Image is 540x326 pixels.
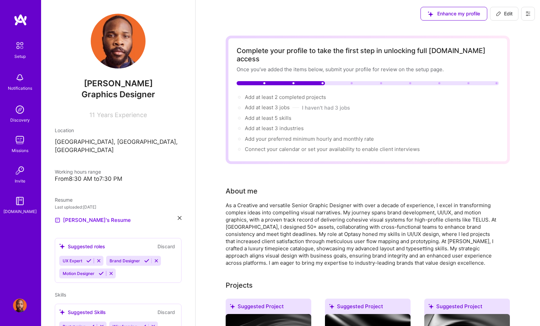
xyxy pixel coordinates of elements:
[245,146,420,152] span: Connect your calendar or set your availability to enable client interviews
[59,243,65,249] i: icon SuggestedTeams
[13,103,27,116] img: discovery
[97,111,147,118] span: Years Experience
[63,258,82,263] span: UX Expert
[96,258,101,263] i: Reject
[13,38,27,53] img: setup
[55,217,60,223] img: Resume
[15,177,25,185] div: Invite
[55,127,181,134] div: Location
[10,116,30,124] div: Discovery
[245,136,374,142] span: Add your preferred minimum hourly and monthly rate
[110,258,140,263] span: Brand Designer
[325,299,411,317] div: Suggested Project
[8,85,32,92] div: Notifications
[13,71,27,85] img: bell
[109,271,114,276] i: Reject
[245,115,291,121] span: Add at least 5 skills
[329,304,334,309] i: icon SuggestedTeams
[55,175,181,183] div: From 8:30 AM to 7:30 PM
[14,53,26,60] div: Setup
[237,47,499,63] div: Complete your profile to take the first step in unlocking full [DOMAIN_NAME] access
[490,7,518,21] button: Edit
[245,94,326,100] span: Add at least 2 completed projects
[226,280,253,290] div: Add projects you've worked on
[496,10,513,17] span: Edit
[226,202,500,266] div: As a Creative and versatile Senior Graphic Designer with over a decade of experience, I excel in ...
[3,208,37,215] div: [DOMAIN_NAME]
[245,125,304,131] span: Add at least 3 industries
[428,304,434,309] i: icon SuggestedTeams
[81,89,155,99] span: Graphics Designer
[13,194,27,208] img: guide book
[11,299,28,312] a: User Avatar
[55,292,66,298] span: Skills
[226,186,258,196] div: About me
[424,299,510,317] div: Suggested Project
[13,133,27,147] img: teamwork
[55,197,73,203] span: Resume
[14,14,27,26] img: logo
[226,299,311,317] div: Suggested Project
[12,147,28,154] div: Missions
[155,308,177,316] button: Discard
[237,66,499,73] div: Once you’ve added the items below, submit your profile for review on the setup page.
[91,14,146,68] img: User Avatar
[245,104,290,111] span: Add at least 3 jobs
[59,243,105,250] div: Suggested roles
[63,271,95,276] span: Motion Designer
[302,104,350,111] button: I haven't had 3 jobs
[55,78,181,89] span: [PERSON_NAME]
[155,242,177,250] button: Discard
[55,203,181,211] div: Last uploaded: [DATE]
[154,258,159,263] i: Reject
[13,164,27,177] img: Invite
[55,169,101,175] span: Working hours range
[55,138,181,154] p: [GEOGRAPHIC_DATA], [GEOGRAPHIC_DATA], [GEOGRAPHIC_DATA]
[230,304,235,309] i: icon SuggestedTeams
[59,309,65,315] i: icon SuggestedTeams
[178,216,181,220] i: icon Close
[86,258,91,263] i: Accept
[89,111,95,118] span: 11
[226,280,253,290] div: Projects
[99,271,104,276] i: Accept
[13,299,27,312] img: User Avatar
[144,258,149,263] i: Accept
[59,309,106,316] div: Suggested Skills
[55,216,131,224] a: [PERSON_NAME]'s Resume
